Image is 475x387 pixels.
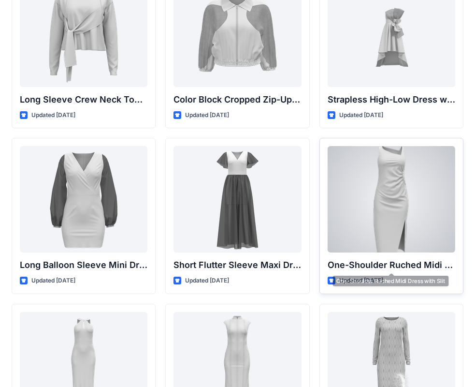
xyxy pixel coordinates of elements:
[339,276,383,286] p: Updated [DATE]
[173,93,301,106] p: Color Block Cropped Zip-Up Jacket with Sheer Sleeves
[31,276,75,286] p: Updated [DATE]
[328,258,455,272] p: One-Shoulder Ruched Midi Dress with Slit
[20,93,147,106] p: Long Sleeve Crew Neck Top with Asymmetrical Tie Detail
[31,110,75,120] p: Updated [DATE]
[20,258,147,272] p: Long Balloon Sleeve Mini Dress with Wrap Bodice
[20,146,147,253] a: Long Balloon Sleeve Mini Dress with Wrap Bodice
[328,146,455,253] a: One-Shoulder Ruched Midi Dress with Slit
[328,93,455,106] p: Strapless High-Low Dress with Side Bow Detail
[173,146,301,253] a: Short Flutter Sleeve Maxi Dress with Contrast Bodice and Sheer Overlay
[185,110,229,120] p: Updated [DATE]
[339,110,383,120] p: Updated [DATE]
[185,276,229,286] p: Updated [DATE]
[173,258,301,272] p: Short Flutter Sleeve Maxi Dress with Contrast [PERSON_NAME] and [PERSON_NAME]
